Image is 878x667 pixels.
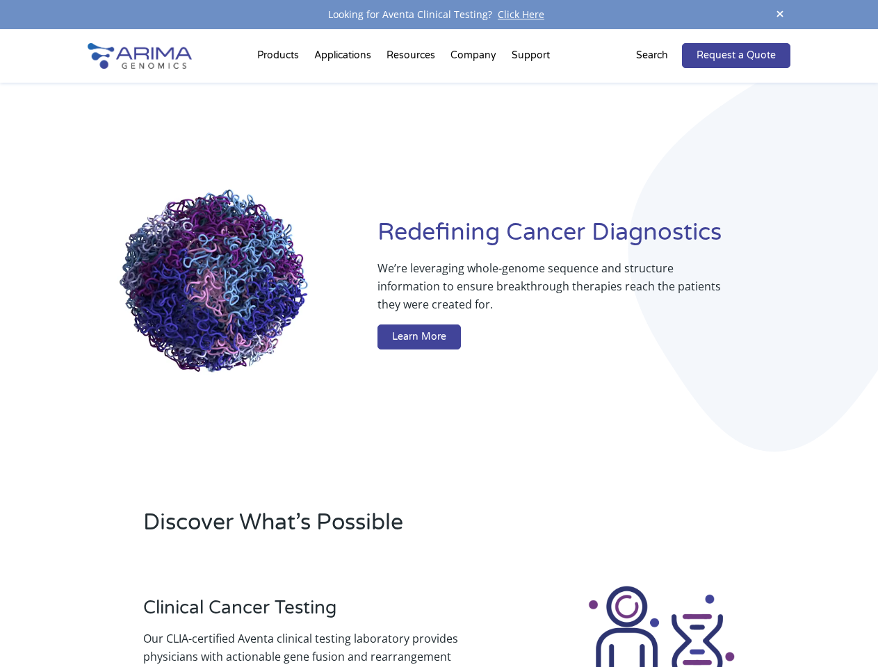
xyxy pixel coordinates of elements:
a: Click Here [492,8,550,21]
a: Learn More [377,324,461,349]
p: We’re leveraging whole-genome sequence and structure information to ensure breakthrough therapies... [377,259,735,324]
img: Arima-Genomics-logo [88,43,192,69]
a: Request a Quote [682,43,790,68]
h1: Redefining Cancer Diagnostics [377,217,790,259]
h3: Clinical Cancer Testing [143,597,494,629]
h2: Discover What’s Possible [143,507,605,549]
div: Looking for Aventa Clinical Testing? [88,6,790,24]
p: Search [636,47,668,65]
iframe: Chat Widget [808,600,878,667]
